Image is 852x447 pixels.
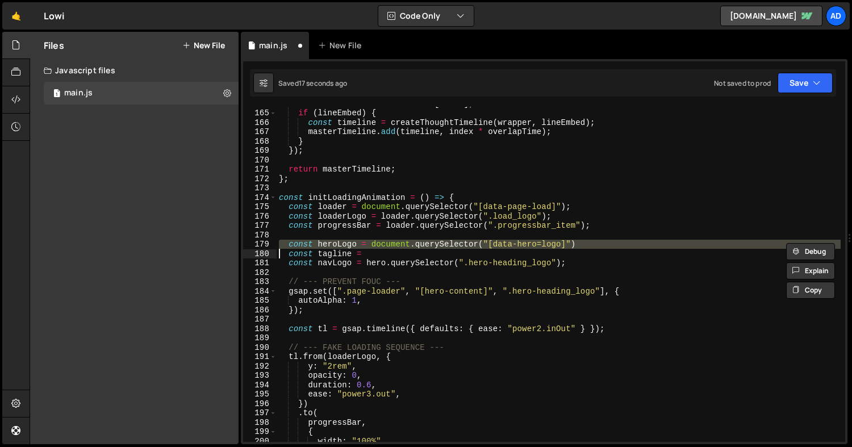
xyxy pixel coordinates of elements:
div: 181 [243,258,277,268]
div: 17330/48110.js [44,82,239,105]
div: main.js [64,88,93,98]
div: 193 [243,371,277,381]
div: 182 [243,268,277,278]
div: 197 [243,408,277,418]
div: 168 [243,137,277,147]
div: 166 [243,118,277,128]
div: 171 [243,165,277,174]
div: 190 [243,343,277,353]
div: 17 seconds ago [299,78,347,88]
div: 175 [243,202,277,212]
div: 176 [243,212,277,222]
div: 180 [243,249,277,259]
div: 178 [243,231,277,240]
div: 194 [243,381,277,390]
div: 188 [243,324,277,334]
div: 185 [243,296,277,306]
a: [DOMAIN_NAME] [720,6,822,26]
h2: Files [44,39,64,52]
a: 🤙 [2,2,30,30]
div: 183 [243,277,277,287]
div: Saved [278,78,347,88]
div: 187 [243,315,277,324]
div: New File [318,40,366,51]
div: 184 [243,287,277,296]
button: Code Only [378,6,474,26]
div: 191 [243,352,277,362]
button: Copy [786,282,835,299]
div: 173 [243,183,277,193]
span: 1 [53,90,60,99]
div: 195 [243,390,277,399]
button: Debug [786,243,835,260]
div: 186 [243,306,277,315]
div: 174 [243,193,277,203]
div: 167 [243,127,277,137]
div: 189 [243,333,277,343]
div: 196 [243,399,277,409]
div: 179 [243,240,277,249]
div: Javascript files [30,59,239,82]
button: New File [182,41,225,50]
div: 169 [243,146,277,156]
div: 177 [243,221,277,231]
div: 172 [243,174,277,184]
div: Lowi [44,9,65,23]
button: Explain [786,262,835,279]
a: Ad [826,6,846,26]
div: Not saved to prod [714,78,771,88]
div: 200 [243,437,277,446]
div: 192 [243,362,277,371]
div: 198 [243,418,277,428]
div: 170 [243,156,277,165]
div: 199 [243,427,277,437]
div: 165 [243,108,277,118]
div: main.js [259,40,287,51]
button: Save [778,73,833,93]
